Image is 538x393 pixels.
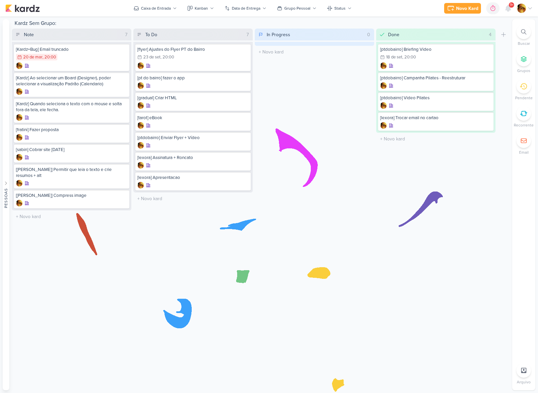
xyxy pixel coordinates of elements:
[380,82,387,89] img: Leandro Guedes
[137,162,144,169] div: Criador(a): Leandro Guedes
[137,142,144,149] img: Leandro Guedes
[161,55,174,59] div: , 20:00
[137,102,144,109] img: Leandro Guedes
[13,212,130,221] input: + Novo kard
[256,47,373,57] input: + Novo kard
[16,62,23,69] img: Leandro Guedes
[517,68,530,74] p: Grupos
[518,40,530,46] p: Buscar
[380,102,387,109] img: Leandro Guedes
[143,55,161,59] div: 23 de set
[380,122,387,129] div: Criador(a): Leandro Guedes
[514,122,534,128] p: Recorrente
[16,200,23,206] img: Leandro Guedes
[517,4,526,13] img: Leandro Guedes
[380,82,387,89] div: Criador(a): Leandro Guedes
[16,154,23,161] img: Leandro Guedes
[380,122,387,129] img: Leandro Guedes
[137,62,144,69] div: Criador(a): Leandro Guedes
[122,31,130,38] div: 7
[515,95,533,101] p: Pendente
[137,122,144,129] img: Leandro Guedes
[16,134,23,141] img: Leandro Guedes
[16,101,127,113] div: [Kardz] Quando seleciona o texto com o mouse e solta fora da tela, ele fecha.
[486,31,494,38] div: 4
[137,155,249,161] div: [lexora] Assinatura + Roncato
[380,62,387,69] div: Criador(a): Leandro Guedes
[380,102,387,109] div: Criador(a): Leandro Guedes
[512,25,535,46] li: Ctrl + F
[377,134,494,144] input: + Novo kard
[16,180,23,187] div: Criador(a): Leandro Guedes
[16,154,23,161] div: Criador(a): Leandro Guedes
[137,122,144,129] div: Criador(a): Leandro Guedes
[444,3,481,14] button: Novo Kard
[16,46,127,52] div: [Kardz=Bug] Email truncado
[135,194,251,203] input: + Novo kard
[137,175,249,181] div: [lexora] Apresentacao
[42,55,56,59] div: , 20:00
[16,147,127,153] div: [sabin] Cobrar site Festa Junina
[5,4,40,12] img: kardz.app
[137,82,144,89] div: Criador(a): Leandro Guedes
[510,2,513,8] span: 9+
[16,114,23,121] div: Criador(a): Leandro Guedes
[16,114,23,121] img: Leandro Guedes
[137,182,144,189] div: Criador(a): Leandro Guedes
[380,46,492,52] div: [ptdobairro] Briefing Video
[386,55,402,59] div: 18 de set
[137,62,144,69] img: Leandro Guedes
[16,75,127,87] div: [Kardz] Ao selecionar um Board (Designer), poder selecionar a visualização Padrão (Calendario)
[16,180,23,187] img: Leandro Guedes
[137,46,249,52] div: [flyer] Ajustes do Flyer PT do Bairro
[137,182,144,189] img: Leandro Guedes
[3,19,9,390] button: Pessoas
[3,188,9,208] div: Pessoas
[365,31,373,38] div: 0
[16,193,127,198] div: [amelia] Compress image
[137,75,249,81] div: [pt do bairro] fazer o app
[137,135,249,141] div: [ptdobairro] Enviar Flyer + Vídeo
[16,88,23,95] div: Criador(a): Leandro Guedes
[16,134,23,141] div: Criador(a): Leandro Guedes
[137,82,144,89] img: Leandro Guedes
[16,88,23,95] img: Leandro Guedes
[380,115,492,121] div: [lexora] Trocar email no cartao
[380,62,387,69] img: Leandro Guedes
[380,75,492,81] div: [ptdobairro] Campanha Pilates - Reestruturar
[402,55,416,59] div: , 20:00
[517,379,531,385] p: Arquivo
[16,127,127,133] div: [fratini] Fazer proposta
[137,142,144,149] div: Criador(a): Leandro Guedes
[137,162,144,169] img: Leandro Guedes
[244,31,251,38] div: 7
[519,149,529,155] p: Email
[12,19,509,29] div: Kardz Sem Grupo:
[137,102,144,109] div: Criador(a): Leandro Guedes
[23,55,42,59] div: 20 de mar
[380,95,492,101] div: [ptdobairro] Video Pilates
[16,167,127,179] div: [amelia] Permitir que leia o texto e crie resumos + alt
[137,115,249,121] div: [tarot] eBook
[16,200,23,206] div: Criador(a): Leandro Guedes
[16,62,23,69] div: Criador(a): Leandro Guedes
[137,95,249,101] div: [gradual] Criar HTML
[456,5,478,12] div: Novo Kard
